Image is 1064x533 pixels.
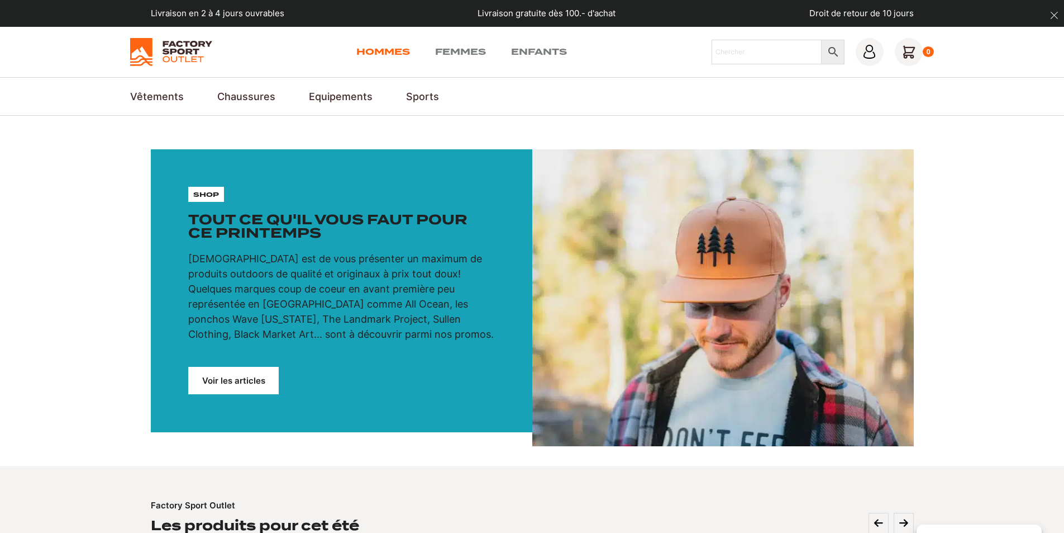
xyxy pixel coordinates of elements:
p: Livraison gratuite dès 100.- d'achat [478,7,616,20]
a: Equipements [309,89,373,104]
input: Chercher [712,40,822,64]
a: Enfants [511,45,567,59]
a: Femmes [435,45,486,59]
p: [DEMOGRAPHIC_DATA] est de vous présenter un maximum de produits outdoors de qualité et originaux ... [188,251,494,342]
p: shop [193,190,219,200]
p: Droit de retour de 10 jours [809,7,914,20]
p: Factory Sport Outlet [151,499,235,512]
a: Hommes [356,45,410,59]
p: Livraison en 2 à 4 jours ouvrables [151,7,284,20]
a: Voir les articles [188,367,279,394]
div: 0 [923,46,934,58]
img: Factory Sport Outlet [130,38,212,66]
button: dismiss [1044,6,1064,25]
a: Vêtements [130,89,184,104]
a: Chaussures [217,89,275,104]
h1: Tout ce qu'il vous faut pour ce printemps [188,213,494,240]
a: Sports [406,89,439,104]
